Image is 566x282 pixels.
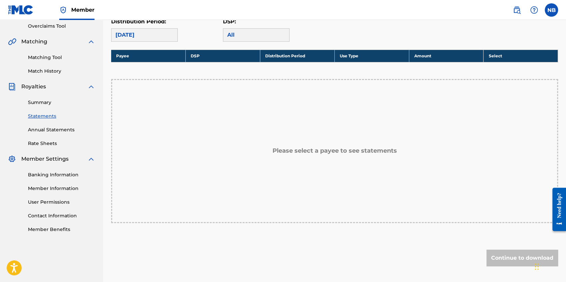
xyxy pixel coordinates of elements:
h5: Please select a payee to see statements [273,147,397,155]
img: Matching [8,38,16,46]
a: Rate Sheets [28,140,95,147]
a: Member Information [28,185,95,192]
img: expand [87,155,95,163]
span: Royalties [21,83,46,91]
a: Public Search [510,3,523,17]
div: User Menu [545,3,558,17]
th: Use Type [334,50,409,62]
a: Banking Information [28,171,95,178]
img: Royalties [8,83,16,91]
span: Matching [21,38,47,46]
span: Member [71,6,94,14]
img: help [530,6,538,14]
img: expand [87,83,95,91]
a: User Permissions [28,199,95,206]
th: Payee [111,50,186,62]
th: DSP [186,50,260,62]
img: search [513,6,521,14]
a: Matching Tool [28,54,95,61]
a: Annual Statements [28,126,95,133]
label: DSP: [223,18,236,25]
a: Contact Information [28,212,95,219]
a: Summary [28,99,95,106]
iframe: Chat Widget [533,250,566,282]
div: Help [527,3,541,17]
a: Statements [28,113,95,120]
iframe: Resource Center [547,182,566,236]
a: Member Benefits [28,226,95,233]
a: Overclaims Tool [28,23,95,30]
img: expand [87,38,95,46]
div: Drag [535,257,539,277]
th: Select [483,50,558,62]
label: Distribution Period: [111,18,166,25]
img: MLC Logo [8,5,34,15]
th: Distribution Period [260,50,335,62]
img: Member Settings [8,155,16,163]
img: Top Rightsholder [59,6,67,14]
a: Match History [28,68,95,75]
th: Amount [409,50,483,62]
span: Member Settings [21,155,69,163]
